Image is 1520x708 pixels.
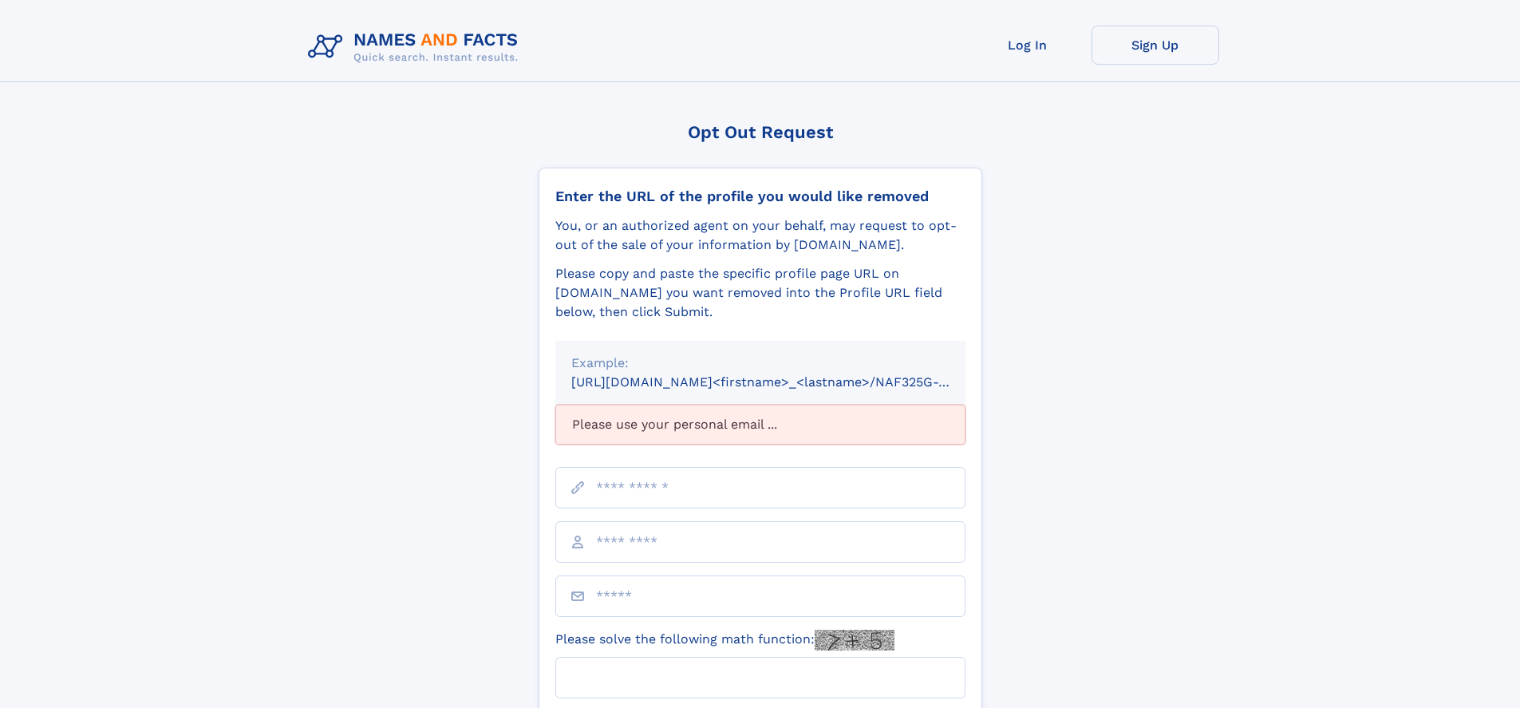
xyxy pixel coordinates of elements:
div: Please copy and paste the specific profile page URL on [DOMAIN_NAME] you want removed into the Pr... [555,264,965,322]
div: You, or an authorized agent on your behalf, may request to opt-out of the sale of your informatio... [555,216,965,255]
a: Sign Up [1092,26,1219,65]
div: Enter the URL of the profile you would like removed [555,188,965,205]
img: Logo Names and Facts [302,26,531,69]
small: [URL][DOMAIN_NAME]<firstname>_<lastname>/NAF325G-xxxxxxxx [571,374,996,390]
label: Please solve the following math function: [555,630,894,651]
div: Opt Out Request [539,122,982,142]
div: Please use your personal email ... [555,405,965,445]
a: Log In [964,26,1092,65]
div: Example: [571,354,950,373]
